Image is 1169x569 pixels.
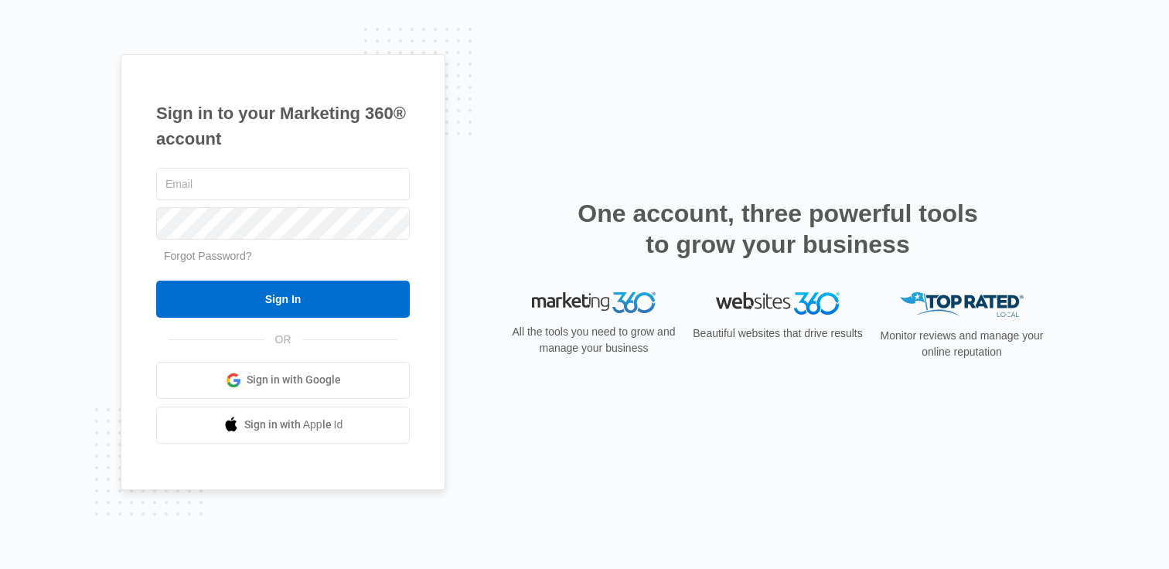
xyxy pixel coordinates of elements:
input: Email [156,168,410,200]
img: Websites 360 [716,292,840,315]
a: Sign in with Google [156,362,410,399]
p: Monitor reviews and manage your online reputation [875,328,1048,360]
span: OR [264,332,302,348]
p: All the tools you need to grow and manage your business [507,324,680,356]
a: Sign in with Apple Id [156,407,410,444]
img: Top Rated Local [900,292,1024,318]
input: Sign In [156,281,410,318]
h2: One account, three powerful tools to grow your business [573,198,983,260]
span: Sign in with Apple Id [244,417,343,433]
p: Beautiful websites that drive results [691,325,864,342]
span: Sign in with Google [247,372,341,388]
img: Marketing 360 [532,292,656,314]
h1: Sign in to your Marketing 360® account [156,101,410,152]
a: Forgot Password? [164,250,252,262]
